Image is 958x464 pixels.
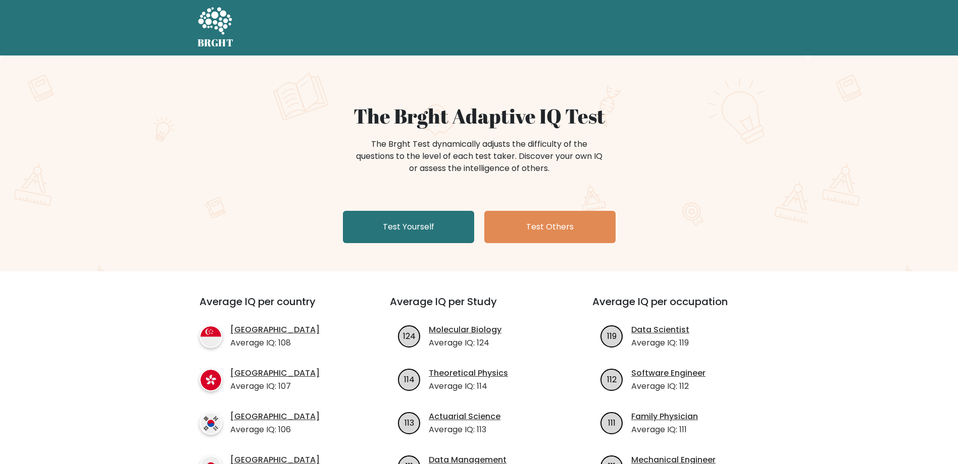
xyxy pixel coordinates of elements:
text: 112 [607,373,617,385]
p: Average IQ: 124 [429,337,501,349]
text: 119 [607,330,617,341]
a: [GEOGRAPHIC_DATA] [230,411,320,423]
text: 111 [608,417,616,428]
p: Average IQ: 119 [631,337,689,349]
h3: Average IQ per occupation [592,296,771,320]
p: Average IQ: 106 [230,424,320,436]
text: 113 [405,417,414,428]
a: Software Engineer [631,367,705,379]
text: 124 [403,330,416,341]
a: Test Yourself [343,211,474,243]
h5: BRGHT [197,37,234,49]
a: Actuarial Science [429,411,500,423]
a: [GEOGRAPHIC_DATA] [230,324,320,336]
a: [GEOGRAPHIC_DATA] [230,367,320,379]
a: Molecular Biology [429,324,501,336]
a: Theoretical Physics [429,367,508,379]
a: BRGHT [197,4,234,51]
text: 114 [404,373,415,385]
div: The Brght Test dynamically adjusts the difficulty of the questions to the level of each test take... [353,138,606,175]
a: Data Scientist [631,324,689,336]
h3: Average IQ per country [199,296,354,320]
p: Average IQ: 108 [230,337,320,349]
h3: Average IQ per Study [390,296,568,320]
p: Average IQ: 107 [230,380,320,392]
p: Average IQ: 111 [631,424,698,436]
p: Average IQ: 114 [429,380,508,392]
img: country [199,325,222,348]
a: Test Others [484,211,616,243]
img: country [199,412,222,435]
img: country [199,369,222,391]
a: Family Physician [631,411,698,423]
p: Average IQ: 113 [429,424,500,436]
h1: The Brght Adaptive IQ Test [233,104,726,128]
p: Average IQ: 112 [631,380,705,392]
